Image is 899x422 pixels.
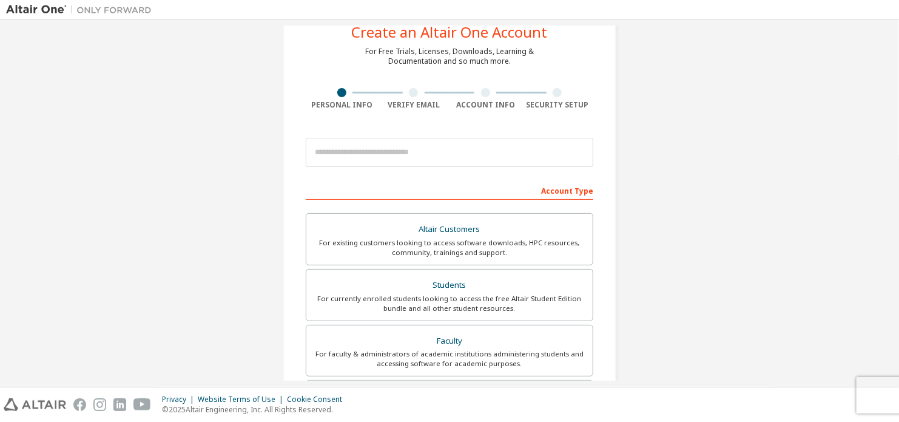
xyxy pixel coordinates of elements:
[162,404,349,415] p: © 2025 Altair Engineering, Inc. All Rights Reserved.
[522,100,594,110] div: Security Setup
[133,398,151,411] img: youtube.svg
[314,333,585,350] div: Faculty
[314,294,585,313] div: For currently enrolled students looking to access the free Altair Student Edition bundle and all ...
[93,398,106,411] img: instagram.svg
[113,398,126,411] img: linkedin.svg
[378,100,450,110] div: Verify Email
[314,238,585,257] div: For existing customers looking to access software downloads, HPC resources, community, trainings ...
[4,398,66,411] img: altair_logo.svg
[73,398,86,411] img: facebook.svg
[449,100,522,110] div: Account Info
[365,47,534,66] div: For Free Trials, Licenses, Downloads, Learning & Documentation and so much more.
[6,4,158,16] img: Altair One
[306,100,378,110] div: Personal Info
[314,349,585,369] div: For faculty & administrators of academic institutions administering students and accessing softwa...
[352,25,548,39] div: Create an Altair One Account
[306,180,593,200] div: Account Type
[162,395,198,404] div: Privacy
[314,221,585,238] div: Altair Customers
[314,277,585,294] div: Students
[287,395,349,404] div: Cookie Consent
[198,395,287,404] div: Website Terms of Use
